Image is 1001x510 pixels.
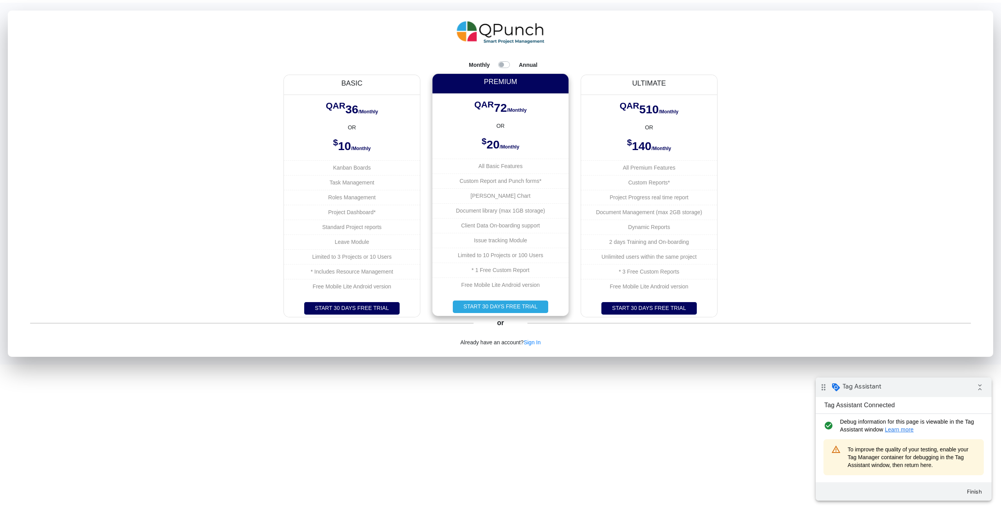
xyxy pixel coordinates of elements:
li: * Includes Resource Management [284,264,420,279]
sup: $ [482,136,487,146]
sup: QAR [620,101,639,111]
li: Client Data On-boarding support [432,218,569,233]
span: /Monthly [359,109,378,115]
li: Kanban Boards [284,160,420,175]
center: OR [432,122,569,130]
li: Limited to 3 Projects or 10 Users [284,249,420,264]
li: All Premium Features [581,160,717,175]
li: Standard Project reports [284,220,420,234]
span: /Monthly [500,144,519,150]
center: OR [581,123,717,132]
a: Sign In [524,339,541,345]
h3: BASIC [291,79,413,88]
sup: QAR [326,101,345,111]
sup: $ [627,138,632,147]
li: Project Dashboard* [284,205,420,220]
span: /Monthly [507,107,526,113]
li: * 3 Free Custom Reports [581,264,717,279]
sup: $ [333,138,338,147]
i: Collapse debug badge [156,2,172,18]
strong: Monthly [469,62,490,68]
li: Unlimited users within the same project [581,249,717,264]
h3: PREMIUM [439,78,561,86]
span: /Monthly [651,146,671,151]
li: All Basic Features [432,159,569,174]
span: Debug information for this page is viewable in the Tag Assistant window [24,40,163,56]
span: /Monthly [351,146,371,151]
center: OR [284,123,420,132]
li: Document library (max 1GB storage) [432,203,569,218]
button: START 30 DAYS FREE TRIAL [453,301,548,313]
li: Issue tracking Module [432,233,569,248]
li: Custom Reports* [581,175,717,190]
li: Document Management (max 2GB storage) [581,205,717,220]
li: [PERSON_NAME] Chart [432,188,569,203]
li: 2 days Training and On-boarding [581,234,717,249]
li: Free Mobile Lite Android version [432,277,569,292]
div: 510 [581,95,717,123]
sup: QAR [474,100,494,109]
div: 140 [581,132,717,160]
h6: Already have an account? [8,331,993,354]
div: 72 [432,93,569,122]
a: Learn more [69,49,98,55]
li: Roles Management [284,190,420,205]
div: 10 [284,132,420,160]
li: Free Mobile Lite Android version [284,279,420,294]
div: 20 [432,130,569,159]
li: Custom Report and Punch forms* [432,174,569,188]
li: Dynamic Reports [581,220,717,234]
img: QPunch [457,18,545,47]
li: * 1 Free Custom Report [432,263,569,277]
li: Limited to 10 Projects or 100 Users [432,248,569,263]
div: 36 [284,95,420,123]
h5: or [496,317,506,328]
i: warning_amber [14,64,27,80]
li: Free Mobile Lite Android version [581,279,717,294]
span: /Monthly [659,109,678,115]
li: Leave Module [284,234,420,249]
li: Task Management [284,175,420,190]
span: Tag Assistant [27,5,66,13]
i: check_circle [6,40,19,56]
li: Project Progress real time report [581,190,717,205]
button: START 30 DAYS FREE TRIAL [601,302,697,315]
span: To improve the quality of your testing, enable your Tag Manager container for debugging in the Ta... [32,68,160,91]
button: START 30 DAYS FREE TRIAL [304,302,400,315]
strong: Annual [519,62,537,68]
h3: ULTIMATE [588,79,710,88]
button: Finish [145,107,173,121]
